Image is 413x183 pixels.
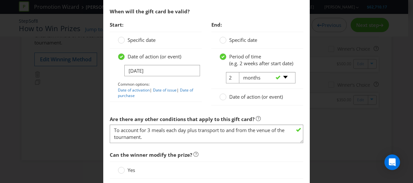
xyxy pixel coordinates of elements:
span: Date of action (or event) [229,93,283,100]
span: Specific date [229,37,257,43]
span: Start: [110,21,123,28]
div: Open Intercom Messenger [384,154,400,170]
span: Date of action (or event) [128,53,181,60]
a: Date of activation [118,87,150,93]
span: Yes [128,167,135,173]
span: Common options: [118,81,150,87]
span: Period of time [229,53,261,60]
textarea: To account for 3 meals each day plus transport to and from the venue of the tournament. [110,125,303,143]
span: | [177,87,179,93]
span: (e.g. 2 weeks after start date) [229,60,293,67]
span: Specific date [128,37,156,43]
span: End: [211,21,222,28]
span: When will the gift card be valid? [110,8,190,15]
a: Date of issue [153,87,177,93]
span: Can the winner modify the prize? [110,152,192,158]
span: | [150,87,152,93]
a: Date of purchase [118,87,193,98]
span: Are there any other conditions that apply to this gift card? [110,116,255,122]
